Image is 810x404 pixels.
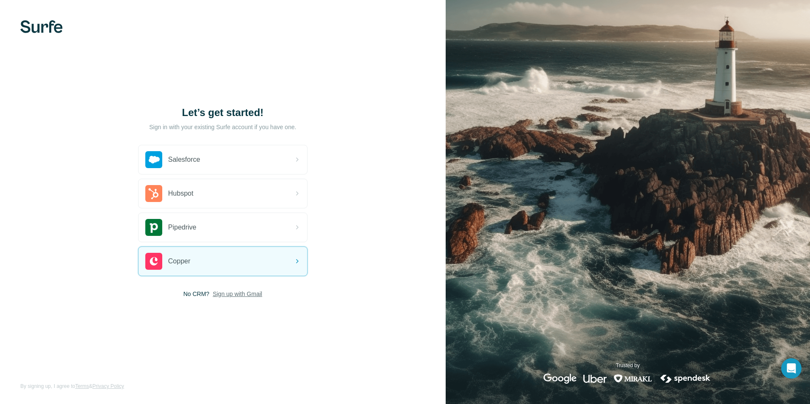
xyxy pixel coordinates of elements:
[92,383,124,389] a: Privacy Policy
[183,290,209,298] span: No CRM?
[544,374,577,384] img: google's logo
[20,20,63,33] img: Surfe's logo
[145,219,162,236] img: pipedrive's logo
[659,374,712,384] img: spendesk's logo
[616,362,640,369] p: Trusted by
[613,374,652,384] img: mirakl's logo
[168,155,200,165] span: Salesforce
[168,188,194,199] span: Hubspot
[20,382,124,390] span: By signing up, I agree to &
[75,383,89,389] a: Terms
[781,358,802,379] div: Open Intercom Messenger
[168,222,197,232] span: Pipedrive
[145,185,162,202] img: hubspot's logo
[213,290,262,298] button: Sign up with Gmail
[168,256,190,266] span: Copper
[583,374,607,384] img: uber's logo
[145,151,162,168] img: salesforce's logo
[149,123,296,131] p: Sign in with your existing Surfe account if you have one.
[138,106,308,119] h1: Let’s get started!
[145,253,162,270] img: copper's logo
